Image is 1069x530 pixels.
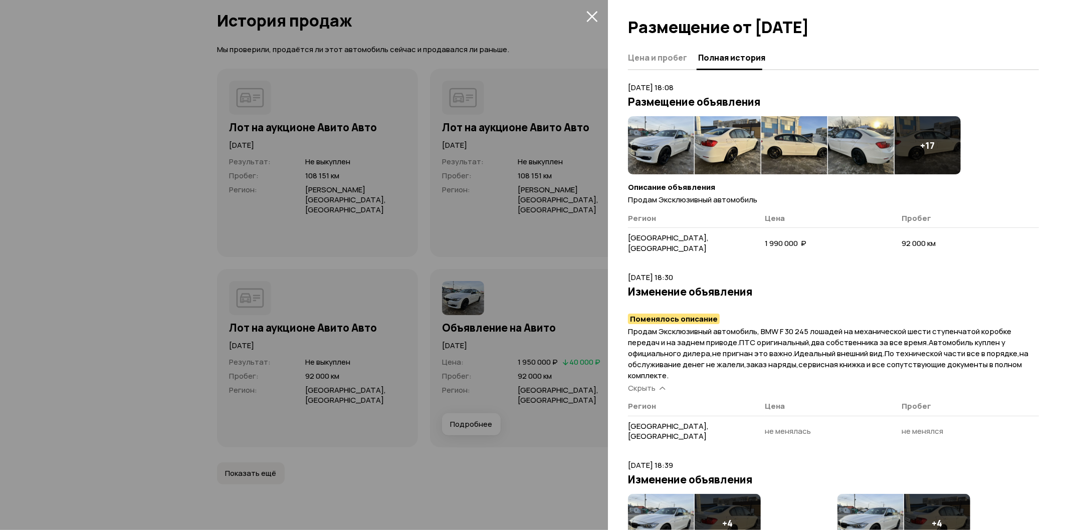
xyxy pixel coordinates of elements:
span: Продам Эксклюзивный автомобиль [628,194,757,205]
h4: Описание объявления [628,182,1039,192]
h3: Изменение объявления [628,285,1039,298]
a: Скрыть [628,383,666,393]
span: Продам Эксклюзивный автомобиль, ВMW F 30 245 лошадей на механической шести ступенчатой коробке пе... [628,326,1028,381]
span: Полная история [698,53,765,63]
span: 92 000 км [902,238,936,248]
img: 1.RbN_xraMH3bL5eGYztUx9BTa6hj_Boo-_gaNbPpUimz9UIk-8FzYaKxRjTzxVthg8QHeYck.LGLyWA6gy22novJoHGug1ew... [628,116,694,174]
button: закрыть [584,8,600,24]
img: 1.SiEHMbaMEOSzEu4Ktjw-Zmwt5YqC89zz1afc_Yjw1_-F9oD506uC-oChgv-J8Ier1feA8rE.-hkw_IjMICSXZTDHdlBgDWP... [695,116,761,174]
span: 1 990 000 ₽ [765,238,806,248]
span: Регион [628,213,656,223]
h4: + 17 [921,140,935,151]
span: Скрыть [628,383,656,393]
p: [DATE] 18:39 [628,460,1039,471]
span: Цена [765,213,785,223]
h3: Изменение объявления [628,473,1039,486]
span: Регион [628,401,656,411]
h4: + 4 [723,517,733,528]
p: [DATE] 18:08 [628,82,1039,93]
span: [GEOGRAPHIC_DATA], [GEOGRAPHIC_DATA] [628,232,709,253]
span: Цена [765,401,785,411]
span: Пробег [902,213,932,223]
span: не менялась [765,426,811,436]
h4: + 4 [932,517,943,528]
span: не менялся [902,426,944,436]
mark: Поменялось описание [628,314,720,324]
img: 1.M37VhraMabthpZdVZPlGOb6anNVbQa73B0T59FESqvBXE6TxAR2l9loXpaFbE62nUBGo92M.sXeM1B-HoiVvwmqc9O0ycvw... [828,116,894,174]
span: [GEOGRAPHIC_DATA], [GEOGRAPHIC_DATA] [628,421,709,442]
span: Цена и пробег [628,53,687,63]
h3: Размещение объявления [628,95,1039,108]
span: Пробег [902,401,932,411]
img: 1.mnl8EraMwLzIMT5SzT_tPhcONdL7ggGgq4YH9vuIUqX-1Ayj84UH9v_UAqHzglf2-4dWoso.nnEzB1FQKNmoLd1yFfuRCQf... [761,116,827,174]
p: [DATE] 18:30 [628,272,1039,283]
